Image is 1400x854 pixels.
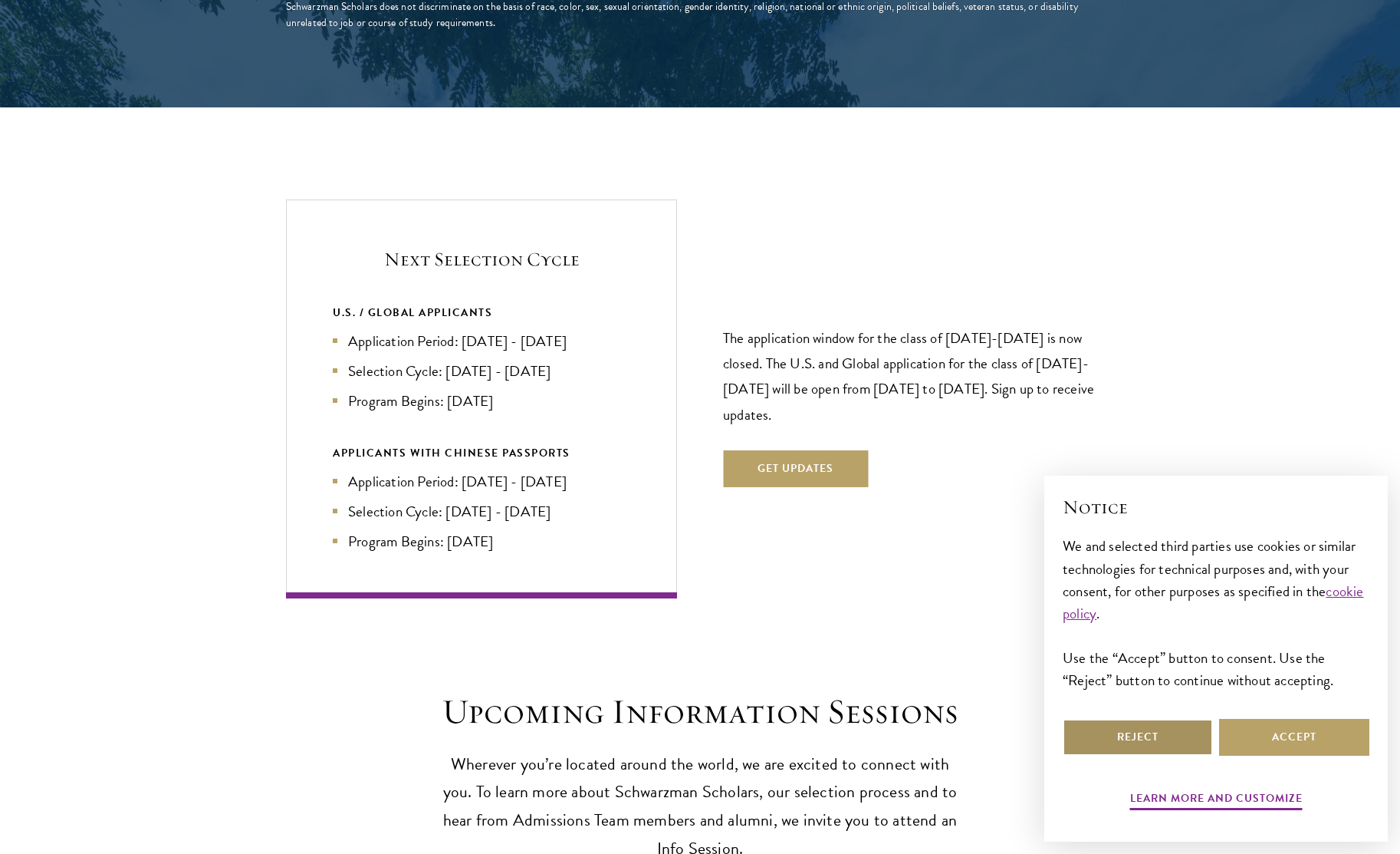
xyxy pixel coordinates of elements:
[333,443,630,463] div: APPLICANTS WITH CHINESE PASSPORTS
[435,691,965,734] h2: Upcoming Information Sessions
[1219,719,1369,756] button: Accept
[723,450,868,487] button: Get Updates
[333,530,630,552] li: Program Begins: [DATE]
[333,390,630,412] li: Program Begins: [DATE]
[333,303,630,322] div: U.S. / GLOBAL APPLICANTS
[333,246,630,272] h5: Next Selection Cycle
[333,470,630,493] li: Application Period: [DATE] - [DATE]
[333,330,630,352] li: Application Period: [DATE] - [DATE]
[1063,580,1364,625] a: cookie policy
[1063,719,1213,756] button: Reject
[1063,535,1369,691] div: We and selected third parties use cookies or similar technologies for technical purposes and, wit...
[1130,789,1303,813] button: Learn more and customize
[333,500,630,523] li: Selection Cycle: [DATE] - [DATE]
[723,325,1114,427] p: The application window for the class of [DATE]-[DATE] is now closed. The U.S. and Global applicat...
[333,360,630,382] li: Selection Cycle: [DATE] - [DATE]
[1063,494,1369,520] h2: Notice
